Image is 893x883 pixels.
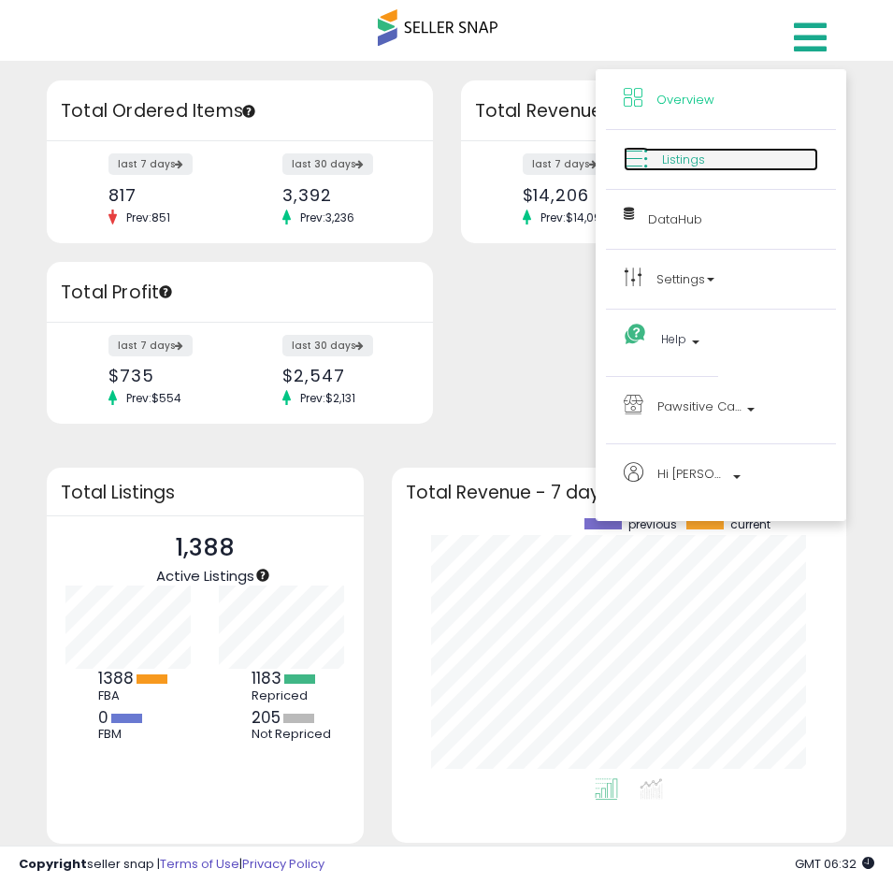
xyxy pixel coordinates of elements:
h3: Total Revenue - 7 days [406,485,832,499]
span: Prev: 3,236 [291,210,364,225]
a: Overview [624,88,818,111]
span: Prev: $14,095 [531,210,618,225]
span: DataHub [648,210,702,228]
div: $2,547 [282,366,399,385]
h3: Total Revenue [475,98,833,124]
div: Repriced [252,688,336,703]
span: Help [661,327,686,351]
h3: Total Listings [61,485,350,499]
div: Tooltip anchor [254,567,271,584]
a: Help [624,327,700,358]
i: Get Help [624,323,647,346]
h3: Total Ordered Items [61,98,419,124]
a: Settings [624,268,818,291]
a: Hi [PERSON_NAME] [624,462,818,502]
span: Listings [662,151,705,168]
a: Privacy Policy [242,855,324,873]
span: Prev: $2,131 [291,390,365,406]
b: 0 [98,706,108,729]
span: previous [628,518,677,531]
span: Prev: $554 [117,390,191,406]
span: current [730,518,771,531]
label: last 7 days [108,335,193,356]
label: last 7 days [108,153,193,175]
div: $14,206 [523,185,640,205]
h3: Total Profit [61,280,419,306]
a: Pawsitive Catitude CA [624,395,818,426]
b: 205 [252,706,281,729]
span: Hi [PERSON_NAME] [657,462,727,485]
div: Tooltip anchor [157,283,174,300]
a: DataHub [624,208,818,231]
div: Tooltip anchor [240,103,257,120]
b: 1388 [98,667,134,689]
span: Overview [656,91,714,109]
label: last 7 days [523,153,607,175]
div: FBM [98,727,182,742]
div: 3,392 [282,185,399,205]
span: 2025-09-12 06:32 GMT [795,855,874,873]
div: $735 [108,366,225,385]
label: last 30 days [282,335,373,356]
span: Prev: 851 [117,210,180,225]
strong: Copyright [19,855,87,873]
a: Listings [624,148,818,171]
b: 1183 [252,667,281,689]
div: 817 [108,185,225,205]
div: FBA [98,688,182,703]
span: Pawsitive Catitude CA [657,395,742,418]
a: Terms of Use [160,855,239,873]
label: last 30 days [282,153,373,175]
div: Not Repriced [252,727,336,742]
span: Active Listings [156,566,254,586]
div: seller snap | | [19,856,324,874]
p: 1,388 [156,530,254,566]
